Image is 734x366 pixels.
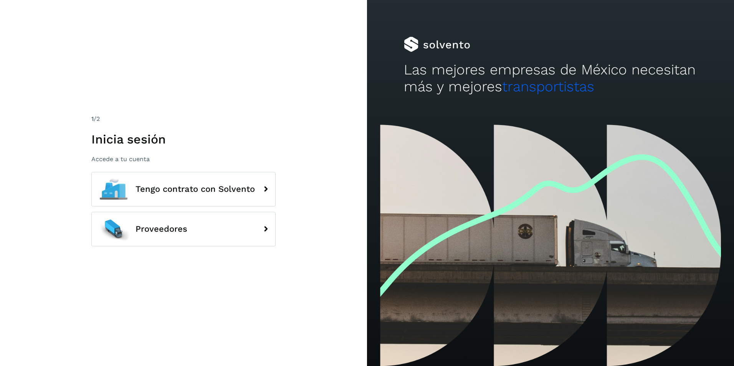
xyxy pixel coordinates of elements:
span: Proveedores [136,224,187,234]
button: Proveedores [91,212,276,246]
h1: Inicia sesión [91,132,276,147]
span: 1 [91,115,94,122]
h2: Las mejores empresas de México necesitan más y mejores [404,61,698,96]
p: Accede a tu cuenta [91,155,276,163]
div: /2 [91,114,276,124]
span: transportistas [502,78,594,95]
span: Tengo contrato con Solvento [136,185,255,194]
button: Tengo contrato con Solvento [91,172,276,206]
